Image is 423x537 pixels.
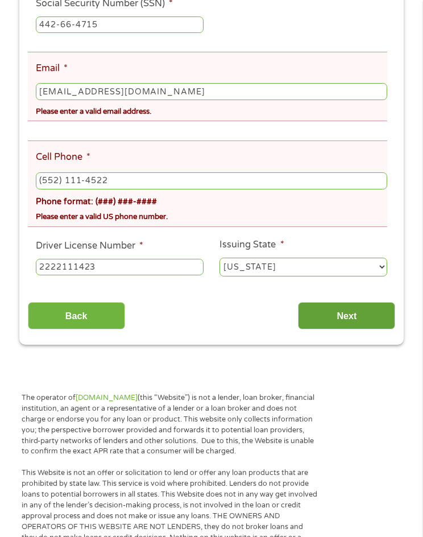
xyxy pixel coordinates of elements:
[36,151,90,163] label: Cell Phone
[36,83,387,100] input: john@gmail.com
[36,208,387,223] div: Please enter a valid US phone number.
[219,239,284,251] label: Issuing State
[36,102,387,118] div: Please enter a valid email address.
[36,191,387,208] div: Phone format: (###) ###-####
[22,393,318,457] p: The operator of (this “Website”) is not a lender, loan broker, financial institution, an agent or...
[76,393,138,402] a: [DOMAIN_NAME]
[36,16,204,34] input: 078-05-1120
[36,63,68,75] label: Email
[36,240,143,252] label: Driver License Number
[36,172,387,189] input: (541) 754-3010
[28,302,125,330] input: Back
[298,302,395,330] input: Next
